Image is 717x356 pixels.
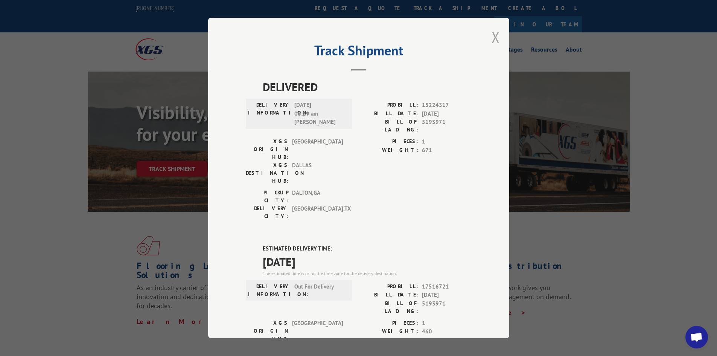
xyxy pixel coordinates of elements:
span: [GEOGRAPHIC_DATA] , TX [292,205,343,220]
label: PICKUP CITY: [246,189,288,205]
span: 17516721 [422,283,472,291]
label: ESTIMATED DELIVERY TIME: [263,244,472,253]
label: DELIVERY CITY: [246,205,288,220]
label: PROBILL: [359,283,418,291]
span: [DATE] 08:29 am [PERSON_NAME] [294,101,345,127]
span: 15224317 [422,101,472,110]
h2: Track Shipment [246,45,472,60]
span: [DATE] [422,110,472,118]
label: DELIVERY INFORMATION: [248,101,291,127]
label: PROBILL: [359,101,418,110]
label: WEIGHT: [359,327,418,336]
span: 460 [422,327,472,336]
span: 671 [422,146,472,155]
span: 1 [422,138,472,146]
label: XGS ORIGIN HUB: [246,138,288,161]
label: BILL OF LADING: [359,118,418,134]
span: [DATE] [422,291,472,299]
button: Close modal [492,27,500,47]
label: PIECES: [359,319,418,328]
span: [GEOGRAPHIC_DATA] [292,138,343,161]
label: XGS ORIGIN HUB: [246,319,288,343]
span: DALLAS [292,161,343,185]
label: DELIVERY INFORMATION: [248,283,291,298]
label: BILL DATE: [359,110,418,118]
span: [GEOGRAPHIC_DATA] [292,319,343,343]
label: BILL DATE: [359,291,418,299]
span: Out For Delivery [294,283,345,298]
div: Open chat [685,326,708,348]
div: The estimated time is using the time zone for the delivery destination. [263,270,472,277]
span: 5193971 [422,118,472,134]
span: 1 [422,319,472,328]
span: DALTON , GA [292,189,343,205]
label: XGS DESTINATION HUB: [246,161,288,185]
label: BILL OF LADING: [359,299,418,315]
span: DELIVERED [263,78,472,95]
label: WEIGHT: [359,146,418,155]
span: [DATE] [263,253,472,270]
label: PIECES: [359,138,418,146]
span: 5193971 [422,299,472,315]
